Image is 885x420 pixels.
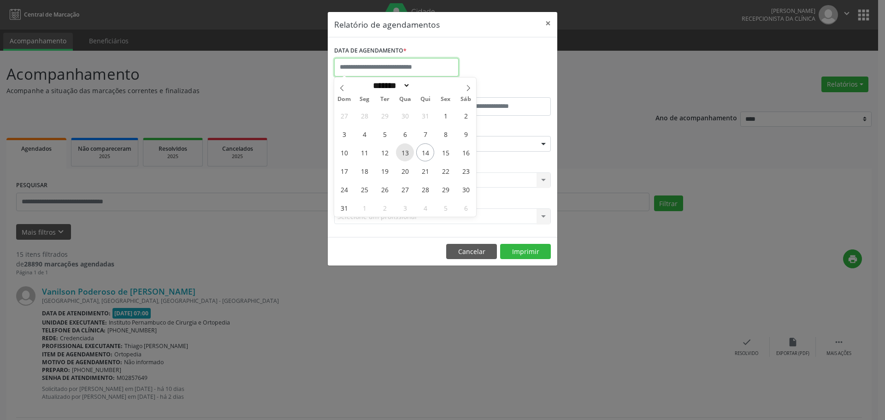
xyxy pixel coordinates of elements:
span: Setembro 3, 2025 [396,199,414,217]
span: Setembro 4, 2025 [416,199,434,217]
span: Julho 28, 2025 [355,106,373,124]
span: Agosto 14, 2025 [416,143,434,161]
span: Agosto 22, 2025 [437,162,454,180]
span: Agosto 30, 2025 [457,180,475,198]
label: ATÉ [445,83,551,97]
span: Agosto 29, 2025 [437,180,454,198]
span: Qua [395,96,415,102]
span: Setembro 1, 2025 [355,199,373,217]
span: Agosto 18, 2025 [355,162,373,180]
span: Agosto 15, 2025 [437,143,454,161]
span: Agosto 26, 2025 [376,180,394,198]
span: Ter [375,96,395,102]
h5: Relatório de agendamentos [334,18,440,30]
span: Agosto 10, 2025 [335,143,353,161]
span: Agosto 6, 2025 [396,125,414,143]
span: Agosto 7, 2025 [416,125,434,143]
label: DATA DE AGENDAMENTO [334,44,407,58]
span: Setembro 2, 2025 [376,199,394,217]
button: Close [539,12,557,35]
span: Agosto 28, 2025 [416,180,434,198]
span: Agosto 11, 2025 [355,143,373,161]
select: Month [370,81,410,90]
span: Dom [334,96,354,102]
span: Setembro 6, 2025 [457,199,475,217]
span: Agosto 2, 2025 [457,106,475,124]
input: Year [410,81,441,90]
span: Agosto 16, 2025 [457,143,475,161]
span: Agosto 12, 2025 [376,143,394,161]
span: Agosto 25, 2025 [355,180,373,198]
span: Julho 30, 2025 [396,106,414,124]
span: Agosto 19, 2025 [376,162,394,180]
span: Agosto 23, 2025 [457,162,475,180]
span: Agosto 20, 2025 [396,162,414,180]
span: Agosto 5, 2025 [376,125,394,143]
span: Agosto 31, 2025 [335,199,353,217]
span: Julho 27, 2025 [335,106,353,124]
span: Agosto 24, 2025 [335,180,353,198]
span: Seg [354,96,375,102]
span: Sáb [456,96,476,102]
button: Imprimir [500,244,551,260]
button: Cancelar [446,244,497,260]
span: Agosto 17, 2025 [335,162,353,180]
span: Julho 31, 2025 [416,106,434,124]
span: Agosto 8, 2025 [437,125,454,143]
span: Agosto 3, 2025 [335,125,353,143]
span: Agosto 4, 2025 [355,125,373,143]
span: Agosto 1, 2025 [437,106,454,124]
span: Sex [436,96,456,102]
span: Agosto 27, 2025 [396,180,414,198]
span: Agosto 9, 2025 [457,125,475,143]
span: Setembro 5, 2025 [437,199,454,217]
span: Julho 29, 2025 [376,106,394,124]
span: Qui [415,96,436,102]
span: Agosto 13, 2025 [396,143,414,161]
span: Agosto 21, 2025 [416,162,434,180]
